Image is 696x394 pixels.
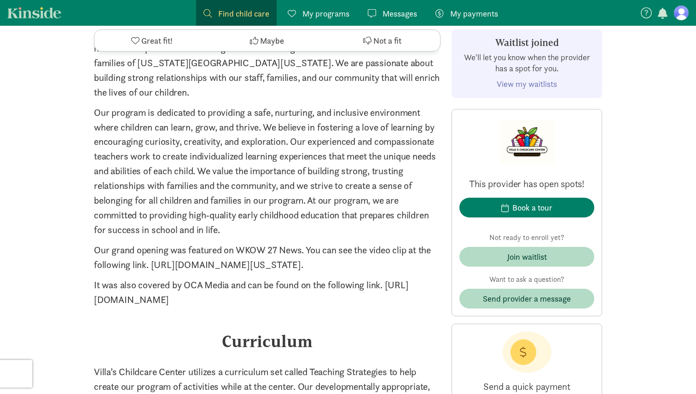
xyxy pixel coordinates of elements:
[459,198,594,217] button: Book a tour
[218,7,269,20] span: Find child care
[94,30,209,51] button: Great fit!
[94,329,441,354] div: Curriculum
[373,34,401,47] span: Not a fit
[94,243,441,272] p: Our grand opening was featured on WKOW 27 News. You can see the video clip at the following link....
[459,52,594,74] p: We'll let you know when the provider has a spot for you.
[450,7,498,20] span: My payments
[459,289,594,308] button: Send provider a message
[507,251,547,263] div: Join waitlist
[459,247,594,267] button: Join waitlist
[459,274,594,285] p: Want to ask a question?
[7,7,61,18] a: Kinside
[459,232,594,243] p: Not ready to enroll yet?
[94,105,441,237] p: Our program is dedicated to providing a safe, nurturing, and inclusive environment where children...
[141,34,173,47] span: Great fit!
[459,37,594,48] h3: Waitlist joined
[209,30,325,51] button: Maybe
[499,117,555,166] img: Provider logo
[94,278,441,307] p: It was also covered by OCA Media and can be found on the following link. [URL][DOMAIN_NAME]
[459,177,594,190] p: This provider has open spots!
[497,79,557,89] a: View my waitlists
[483,292,571,305] span: Send provider a message
[325,30,440,51] button: Not a fit
[383,7,417,20] span: Messages
[512,201,552,214] div: Book a tour
[260,34,284,47] span: Maybe
[302,7,349,20] span: My programs
[94,26,441,100] p: Our vision is to be recognized as the best childcare facility in our community. Our mission it to...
